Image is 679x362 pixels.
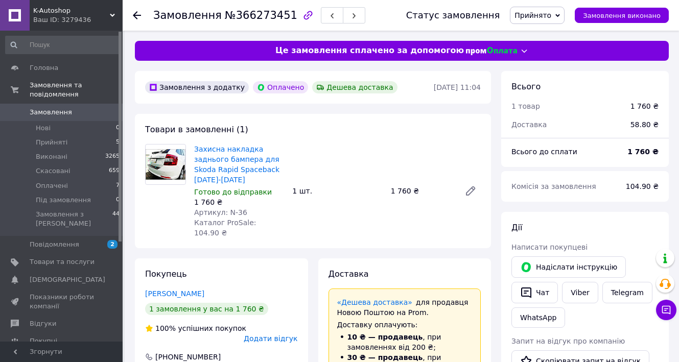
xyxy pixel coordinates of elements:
span: 30 ₴ — продавець [347,353,423,361]
div: Повернутися назад [133,10,141,20]
span: Замовлення та повідомлення [30,81,123,99]
span: Товари та послуги [30,257,95,267]
span: Запит на відгук про компанію [511,337,625,345]
span: Нові [36,124,51,133]
span: Під замовлення [36,196,91,205]
span: Написати покупцеві [511,243,588,251]
span: 7 [116,181,120,190]
div: 1 760 ₴ [630,101,659,111]
span: 44 [112,210,120,228]
span: Оплачені [36,181,68,190]
span: Доставка [511,120,547,129]
a: WhatsApp [511,307,565,328]
span: Повідомлення [30,240,79,249]
span: Покупець [145,269,187,279]
li: , при замовленнях від 200 ₴; [337,332,473,352]
span: [DEMOGRAPHIC_DATA] [30,275,105,284]
span: Доставка [329,269,369,279]
a: «Дешева доставка» [337,298,412,306]
span: 5 [116,138,120,147]
span: Дії [511,223,522,232]
div: 58.80 ₴ [624,113,665,136]
span: Покупці [30,336,57,346]
button: Чат з покупцем [656,300,676,320]
span: Головна [30,63,58,73]
img: Захисна накладка заднього бампера для Skoda Rapid Spaceback 2013-2019 [146,149,185,180]
div: Дешева доставка [312,81,397,93]
span: Виконані [36,152,67,161]
span: 0 [116,196,120,205]
button: Чат [511,282,558,303]
a: [PERSON_NAME] [145,289,204,298]
span: Готово до відправки [194,188,272,196]
span: 104.90 ₴ [626,182,659,190]
span: Прийняті [36,138,67,147]
div: для продавця Новою Поштою на Prom. [337,297,473,318]
span: Артикул: N-36 [194,208,247,216]
span: Замовлення виконано [583,12,661,19]
button: Надіслати інструкцію [511,256,626,278]
div: Статус замовлення [406,10,500,20]
button: Замовлення виконано [575,8,669,23]
span: Замовлення [153,9,222,21]
b: 1 760 ₴ [627,148,659,156]
span: №366273451 [225,9,297,21]
a: Захисна накладка заднього бампера для Skoda Rapid Spaceback [DATE]-[DATE] [194,145,279,184]
span: Всього до сплати [511,148,577,156]
span: 1 товар [511,102,540,110]
a: Редагувати [460,181,481,201]
span: Відгуки [30,319,56,328]
div: 1 760 ₴ [387,184,456,198]
span: Прийнято [514,11,551,19]
div: 1 шт. [288,184,386,198]
span: Показники роботи компанії [30,293,95,311]
div: Ваш ID: 3279436 [33,15,123,25]
time: [DATE] 11:04 [434,83,481,91]
span: 10 ₴ — продавець [347,333,423,341]
span: Скасовані [36,166,71,176]
div: 1 760 ₴ [194,197,284,207]
a: Telegram [602,282,652,303]
span: Замовлення [30,108,72,117]
div: Доставку оплачують: [337,320,473,330]
span: Це замовлення сплачено за допомогою [275,45,464,57]
span: Всього [511,82,541,91]
span: Додати відгук [244,334,297,343]
div: Замовлення з додатку [145,81,249,93]
span: Комісія за замовлення [511,182,596,190]
span: 2 [107,240,118,249]
span: Товари в замовленні (1) [145,125,248,134]
div: Оплачено [253,81,308,93]
div: [PHONE_NUMBER] [154,352,222,362]
div: успішних покупок [145,323,246,333]
span: 3265 [105,152,120,161]
div: 1 замовлення у вас на 1 760 ₴ [145,303,268,315]
span: Каталог ProSale: 104.90 ₴ [194,219,256,237]
span: 0 [116,124,120,133]
span: 100% [155,324,176,332]
a: Viber [562,282,598,303]
span: K-Autoshop [33,6,110,15]
span: Замовлення з [PERSON_NAME] [36,210,112,228]
span: 659 [109,166,120,176]
input: Пошук [5,36,121,54]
